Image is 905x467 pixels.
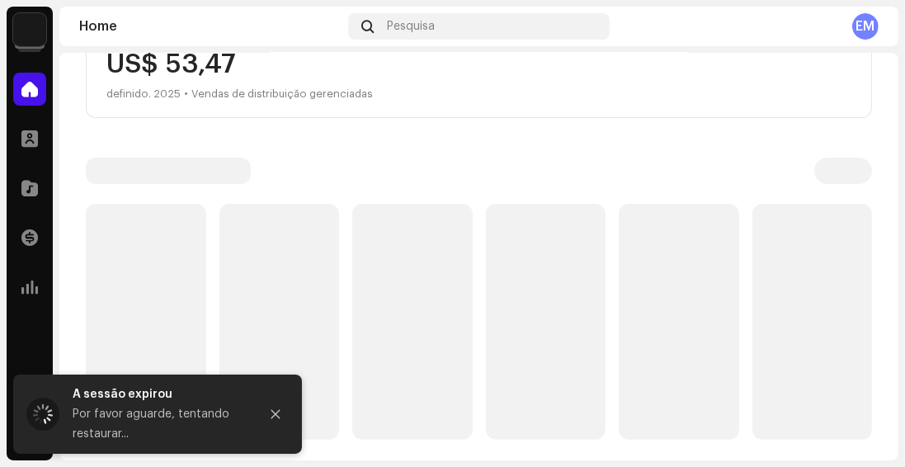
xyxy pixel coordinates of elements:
[106,88,181,99] font: definido. 2025
[191,88,373,99] font: Vendas de distribuição gerenciadas
[259,398,292,431] button: Fechar
[73,389,172,400] font: A sessão expirou
[184,88,188,99] font: •
[13,13,46,46] img: 71bf27a5-dd94-4d93-852c-61362381b7db
[79,20,342,33] div: Home
[73,408,229,440] font: Por favor aguarde, tentando restaurar...
[856,20,874,33] font: EM
[86,14,872,118] re-o-card-value: Último Extrato
[387,20,435,33] span: Pesquisa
